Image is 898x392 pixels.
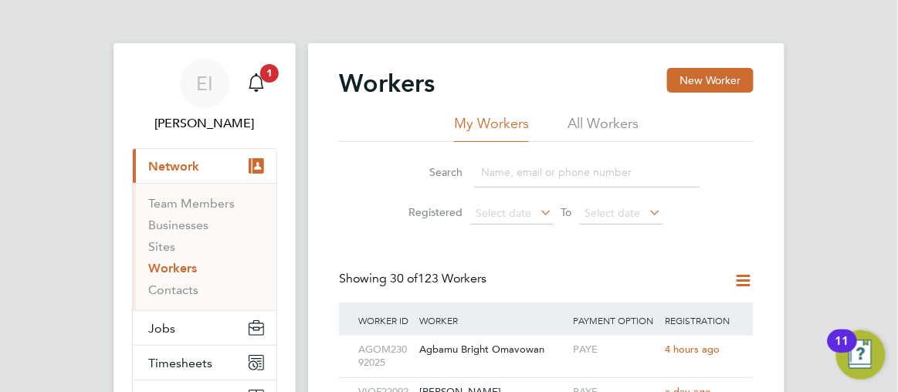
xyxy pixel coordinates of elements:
a: Team Members [148,196,235,211]
li: All Workers [568,114,639,142]
a: Workers [148,261,197,275]
a: AGOM23092025Agbamu Bright OmavowanPAYE4 hours ago [354,335,738,348]
a: Contacts [148,282,198,297]
div: AGOM23092025 [354,336,416,377]
label: Search [394,165,463,179]
span: Network [148,159,199,174]
div: 11 [835,341,849,361]
a: EI[PERSON_NAME] [132,59,277,133]
div: Agbamu Bright Omavowan [416,336,570,364]
h2: Workers [339,68,435,99]
input: Name, email or phone number [474,157,700,188]
span: Select date [585,206,641,220]
span: 30 of [390,271,418,286]
button: Timesheets [133,346,276,380]
a: Sites [148,239,175,254]
span: Timesheets [148,356,212,370]
div: Worker [416,302,570,338]
div: Network [133,183,276,310]
div: PAYE [569,336,661,364]
div: Payment Option [569,302,661,338]
span: EI [196,73,213,93]
span: 1 [260,64,279,83]
span: Select date [476,206,532,220]
button: Jobs [133,311,276,345]
span: 123 Workers [390,271,486,286]
div: Worker ID [354,302,416,338]
span: 4 hours ago [666,343,720,356]
li: My Workers [454,114,529,142]
span: Jobs [148,321,175,336]
div: Showing [339,271,490,287]
a: VIOF22092028[PERSON_NAME]PAYEa day ago [354,377,738,390]
span: To [557,202,577,222]
label: Registered [394,205,463,219]
a: 1 [241,59,272,108]
div: Registration Date [662,302,738,358]
a: Businesses [148,218,208,232]
span: Esther Isaac [132,114,277,133]
button: Network [133,149,276,183]
button: Open Resource Center, 11 new notifications [836,330,886,380]
button: New Worker [667,68,754,93]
